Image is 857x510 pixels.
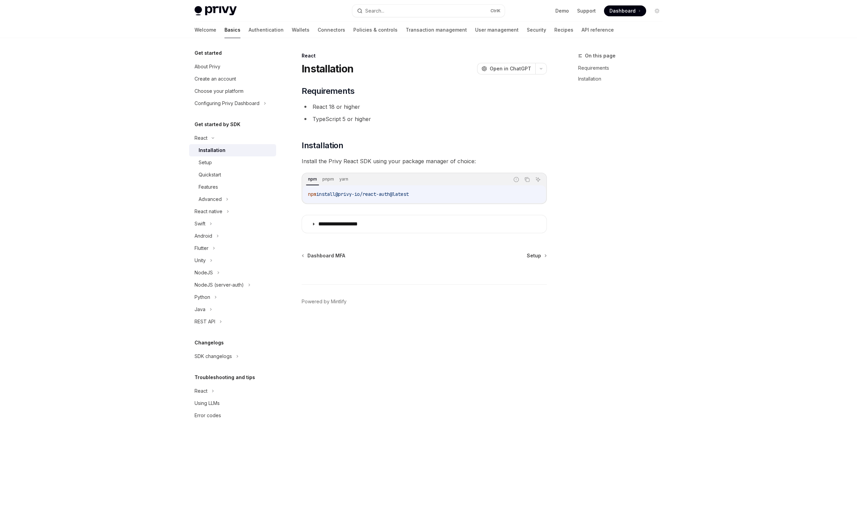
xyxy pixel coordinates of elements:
div: Using LLMs [195,399,220,407]
button: Toggle dark mode [652,5,662,16]
button: Copy the contents from the code block [523,175,532,184]
button: Search...CtrlK [352,5,505,17]
span: Setup [527,252,541,259]
div: NodeJS (server-auth) [195,281,244,289]
span: Open in ChatGPT [490,65,531,72]
div: Search... [365,7,384,15]
span: Installation [302,140,343,151]
li: React 18 or higher [302,102,547,112]
div: Flutter [195,244,208,252]
a: Setup [189,156,276,169]
div: Setup [199,158,212,167]
h5: Get started by SDK [195,120,240,129]
span: install [316,191,335,197]
div: Features [199,183,218,191]
a: User management [475,22,519,38]
button: Report incorrect code [512,175,521,184]
a: Demo [555,7,569,14]
div: Swift [195,220,205,228]
a: Dashboard MFA [302,252,345,259]
a: Powered by Mintlify [302,298,347,305]
div: Android [195,232,212,240]
div: Configuring Privy Dashboard [195,99,259,107]
a: Installation [578,73,668,84]
div: React [195,387,207,395]
a: Wallets [292,22,309,38]
div: yarn [337,175,350,183]
div: React [302,52,547,59]
div: Unity [195,256,206,265]
span: Install the Privy React SDK using your package manager of choice: [302,156,547,166]
button: Ask AI [534,175,542,184]
h5: Troubleshooting and tips [195,373,255,381]
div: Installation [199,146,225,154]
a: Requirements [578,63,668,73]
a: Features [189,181,276,193]
a: Authentication [249,22,284,38]
a: Quickstart [189,169,276,181]
a: Installation [189,144,276,156]
div: pnpm [320,175,336,183]
span: Dashboard MFA [307,252,345,259]
div: SDK changelogs [195,352,232,360]
div: Python [195,293,210,301]
a: Transaction management [406,22,467,38]
a: Connectors [318,22,345,38]
h1: Installation [302,63,353,75]
img: light logo [195,6,237,16]
div: Error codes [195,411,221,420]
a: Security [527,22,546,38]
a: Choose your platform [189,85,276,97]
h5: Get started [195,49,222,57]
a: Policies & controls [353,22,398,38]
div: npm [306,175,319,183]
div: Create an account [195,75,236,83]
div: Quickstart [199,171,221,179]
div: REST API [195,318,215,326]
span: Requirements [302,86,354,97]
a: Create an account [189,73,276,85]
a: Using LLMs [189,397,276,409]
h5: Changelogs [195,339,224,347]
a: Error codes [189,409,276,422]
span: npm [308,191,316,197]
div: Advanced [199,195,222,203]
a: Setup [527,252,546,259]
a: API reference [582,22,614,38]
span: @privy-io/react-auth@latest [335,191,409,197]
button: Open in ChatGPT [477,63,535,74]
a: Support [577,7,596,14]
div: Java [195,305,205,313]
div: Choose your platform [195,87,243,95]
a: Dashboard [604,5,646,16]
span: Dashboard [609,7,636,14]
div: React native [195,207,222,216]
li: TypeScript 5 or higher [302,114,547,124]
div: About Privy [195,63,220,71]
span: Ctrl K [490,8,501,14]
div: React [195,134,207,142]
a: Welcome [195,22,216,38]
div: NodeJS [195,269,213,277]
span: On this page [585,52,616,60]
a: About Privy [189,61,276,73]
a: Recipes [554,22,573,38]
a: Basics [224,22,240,38]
